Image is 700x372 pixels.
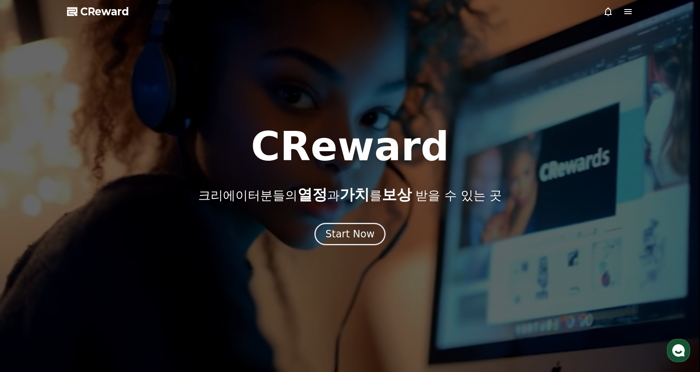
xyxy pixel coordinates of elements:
a: 대화 [55,263,107,283]
span: 홈 [26,275,31,282]
a: CReward [67,5,129,18]
span: 설정 [128,275,138,282]
p: 크리에이터분들의 과 를 받을 수 있는 곳 [198,186,502,203]
h1: CReward [251,127,449,167]
span: 가치 [340,186,369,203]
div: Start Now [326,227,375,241]
a: 설정 [107,263,159,283]
a: Start Now [314,231,386,239]
span: 대화 [76,275,86,282]
span: CReward [80,5,129,18]
a: 홈 [2,263,55,283]
span: 보상 [382,186,412,203]
span: 열정 [297,186,327,203]
button: Start Now [314,223,386,245]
